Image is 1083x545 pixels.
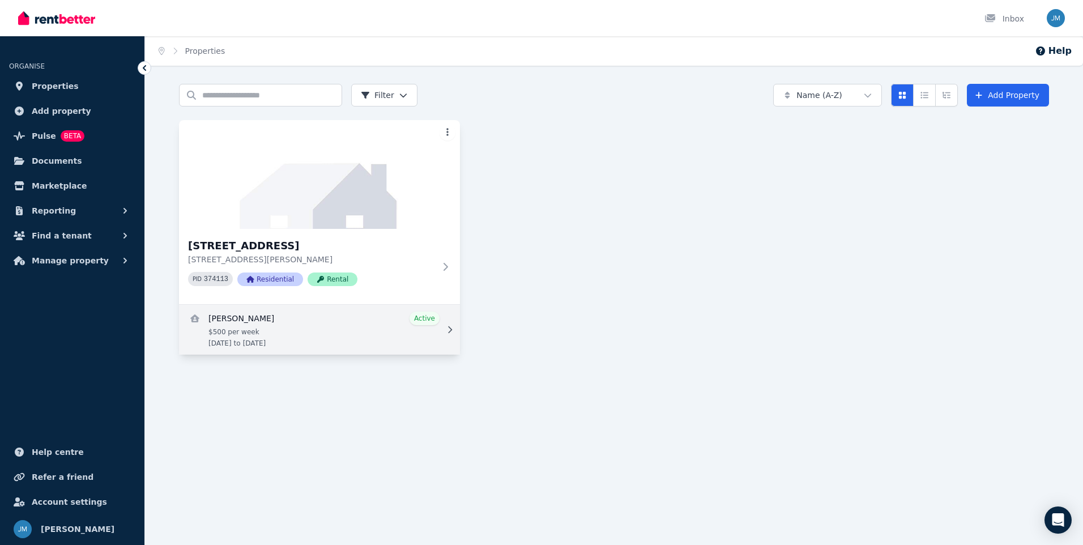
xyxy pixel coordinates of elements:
div: Open Intercom Messenger [1044,506,1072,534]
a: PulseBETA [9,125,135,147]
span: BETA [61,130,84,142]
span: [PERSON_NAME] [41,522,114,536]
button: Compact list view [913,84,936,107]
small: PID [193,276,202,282]
button: Help [1035,44,1072,58]
span: Residential [237,272,303,286]
img: RentBetter [18,10,95,27]
button: Manage property [9,249,135,272]
img: 506 Doveton St N, Soldiers Hill [179,120,460,229]
span: Filter [361,90,394,101]
span: Find a tenant [32,229,92,242]
span: Marketplace [32,179,87,193]
button: Card view [891,84,914,107]
nav: Breadcrumb [145,36,238,66]
button: Name (A-Z) [773,84,882,107]
button: More options [440,125,455,140]
a: Add property [9,100,135,122]
div: Inbox [984,13,1024,24]
span: Reporting [32,204,76,218]
span: Pulse [32,129,56,143]
a: Properties [9,75,135,97]
button: Filter [351,84,417,107]
code: 374113 [204,275,228,283]
img: Jane McConchie [1047,9,1065,27]
button: Find a tenant [9,224,135,247]
a: Help centre [9,441,135,463]
h3: [STREET_ADDRESS] [188,238,435,254]
span: Help centre [32,445,84,459]
span: Documents [32,154,82,168]
span: Rental [308,272,357,286]
button: Reporting [9,199,135,222]
a: 506 Doveton St N, Soldiers Hill[STREET_ADDRESS][STREET_ADDRESS][PERSON_NAME]PID 374113Residential... [179,120,460,304]
span: Refer a friend [32,470,93,484]
a: Documents [9,150,135,172]
button: Expanded list view [935,84,958,107]
img: Jane McConchie [14,520,32,538]
a: Marketplace [9,174,135,197]
span: ORGANISE [9,62,45,70]
span: Manage property [32,254,109,267]
p: [STREET_ADDRESS][PERSON_NAME] [188,254,435,265]
a: Properties [185,46,225,56]
a: Refer a friend [9,466,135,488]
span: Add property [32,104,91,118]
a: View details for Jeremy Honeyman [179,305,460,355]
span: Account settings [32,495,107,509]
a: Add Property [967,84,1049,107]
div: View options [891,84,958,107]
a: Account settings [9,491,135,513]
span: Properties [32,79,79,93]
span: Name (A-Z) [796,90,842,101]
